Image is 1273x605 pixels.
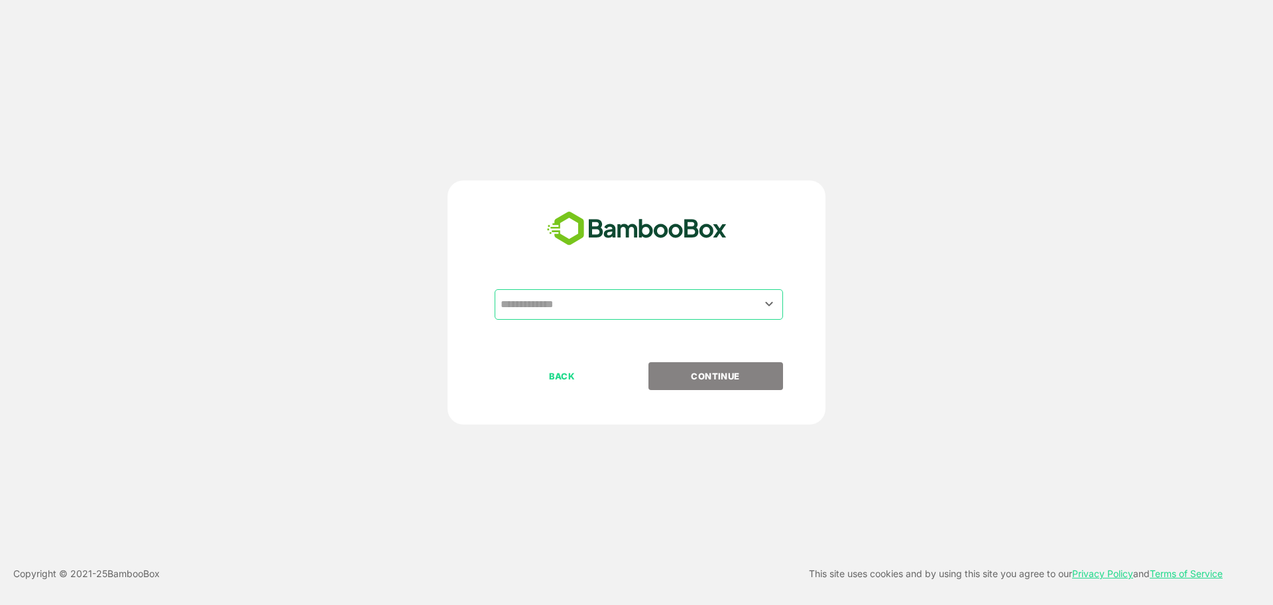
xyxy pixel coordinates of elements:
p: This site uses cookies and by using this site you agree to our and [809,566,1223,582]
button: CONTINUE [648,362,783,390]
img: bamboobox [540,207,734,251]
button: Open [760,295,778,313]
a: Privacy Policy [1072,568,1133,579]
button: BACK [495,362,629,390]
a: Terms of Service [1150,568,1223,579]
p: Copyright © 2021- 25 BambooBox [13,566,160,582]
p: CONTINUE [649,369,782,383]
p: BACK [496,369,629,383]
